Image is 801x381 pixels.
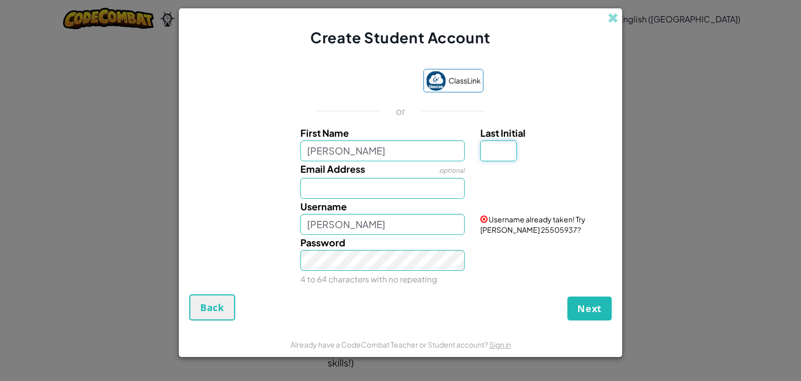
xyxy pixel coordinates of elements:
[312,70,418,93] iframe: Sign in with Google Button
[480,127,526,139] span: Last Initial
[448,73,481,88] span: ClassLink
[300,127,349,139] span: First Name
[189,294,235,320] button: Back
[567,296,612,320] button: Next
[396,105,406,117] p: or
[290,340,489,349] span: Already have a CodeCombat Teacher or Student account?
[300,200,347,212] span: Username
[489,340,511,349] a: Sign in
[200,301,224,314] span: Back
[577,302,602,315] span: Next
[300,163,365,175] span: Email Address
[426,71,446,91] img: classlink-logo-small.png
[480,215,586,234] span: Username already taken! Try [PERSON_NAME] 25505937?
[439,166,465,174] span: optional
[310,28,490,46] span: Create Student Account
[300,236,345,248] span: Password
[300,274,437,284] small: 4 to 64 characters with no repeating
